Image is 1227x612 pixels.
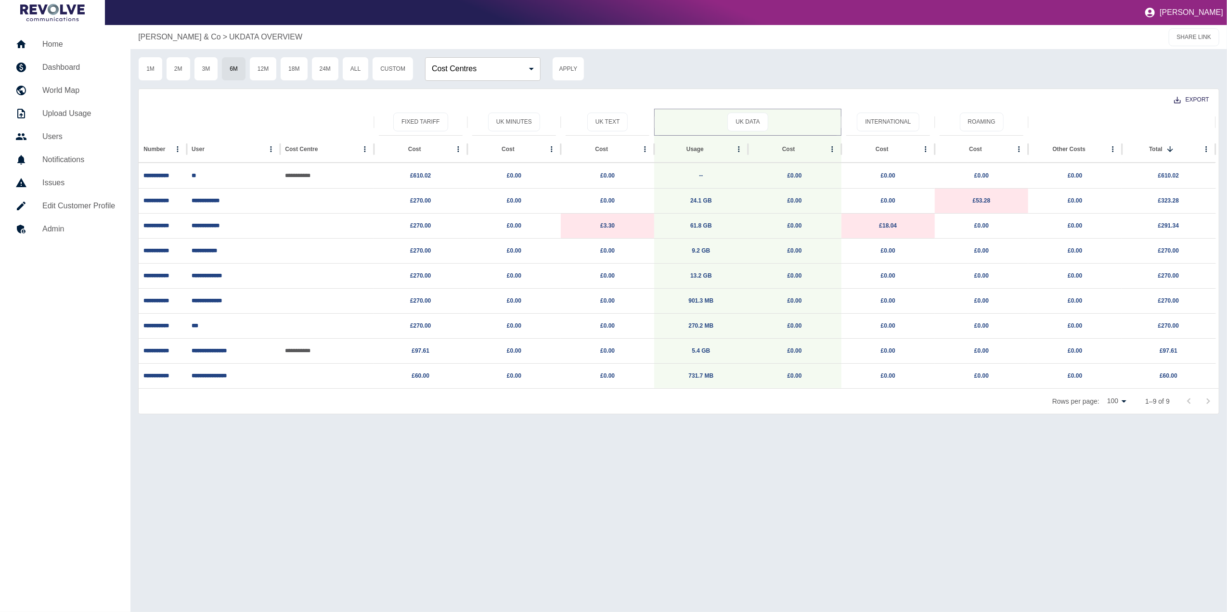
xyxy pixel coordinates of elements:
button: International [857,113,919,131]
a: Notifications [8,148,123,171]
a: £0.00 [1068,222,1082,229]
button: 3M [194,57,219,81]
a: £323.28 [1158,197,1179,204]
a: £0.00 [600,172,615,179]
h5: Admin [42,223,115,235]
button: User column menu [264,142,278,156]
button: Apply [552,57,584,81]
button: Total column menu [1200,142,1213,156]
button: All [342,57,369,81]
a: £0.00 [600,272,615,279]
a: £0.00 [1068,197,1082,204]
button: Custom [372,57,413,81]
a: £0.00 [600,247,615,254]
a: £270.00 [410,222,431,229]
a: £0.00 [788,222,802,229]
button: Sort [1163,142,1177,156]
button: Cost column menu [1012,142,1026,156]
a: £0.00 [881,322,895,329]
button: Number column menu [171,142,184,156]
div: Cost [408,146,421,153]
a: £270.00 [410,247,431,254]
a: £0.00 [507,197,521,204]
a: Upload Usage [8,102,123,125]
a: £270.00 [410,297,431,304]
a: Home [8,33,123,56]
h5: Home [42,38,115,50]
div: Cost [502,146,515,153]
a: £0.00 [1068,172,1082,179]
a: £0.00 [974,372,989,379]
p: > [223,31,227,43]
a: UKDATA OVERVIEW [229,31,302,43]
a: £53.28 [973,197,991,204]
div: Usage [686,146,704,153]
h5: Users [42,131,115,142]
div: 100 [1103,394,1130,408]
a: £270.00 [410,197,431,204]
button: Cost column menu [545,142,558,156]
a: £0.00 [600,322,615,329]
a: £0.00 [788,297,802,304]
a: £0.00 [974,247,989,254]
a: £0.00 [881,172,895,179]
a: £0.00 [507,347,521,354]
h5: Edit Customer Profile [42,200,115,212]
a: £0.00 [881,197,895,204]
button: Export [1166,91,1217,109]
a: £0.00 [507,322,521,329]
a: £0.00 [600,197,615,204]
button: SHARE LINK [1169,28,1219,46]
a: £610.02 [410,172,431,179]
a: £0.00 [1068,297,1082,304]
a: £0.00 [881,272,895,279]
a: £60.00 [1160,372,1177,379]
button: Roaming [960,113,1004,131]
a: £0.00 [1068,247,1082,254]
button: 6M [221,57,246,81]
a: £97.61 [412,347,429,354]
button: Cost column menu [826,142,839,156]
a: £0.00 [974,172,989,179]
a: £0.00 [1068,347,1082,354]
a: £270.00 [1158,322,1179,329]
button: Usage column menu [732,142,746,156]
button: [PERSON_NAME] [1140,3,1227,22]
a: £0.00 [1068,272,1082,279]
div: Cost [969,146,982,153]
a: £0.00 [881,247,895,254]
a: £0.00 [600,347,615,354]
a: 270.2 MB [688,322,713,329]
p: Rows per page: [1052,396,1099,406]
button: UK Text [587,113,628,131]
a: 5.4 GB [692,347,710,354]
div: Other Costs [1053,146,1086,153]
a: £0.00 [974,297,989,304]
a: [PERSON_NAME] & Co [138,31,221,43]
p: 1–9 of 9 [1145,396,1170,406]
button: 18M [280,57,308,81]
a: £0.00 [974,222,989,229]
img: Logo [20,4,85,21]
a: 901.3 MB [688,297,713,304]
a: 24.1 GB [690,197,712,204]
a: £291.34 [1158,222,1179,229]
div: Cost [782,146,795,153]
button: 12M [249,57,277,81]
a: £0.00 [507,272,521,279]
a: £0.00 [507,247,521,254]
a: 731.7 MB [688,372,713,379]
a: World Map [8,79,123,102]
a: £0.00 [507,372,521,379]
a: 13.2 GB [690,272,712,279]
a: £0.00 [507,222,521,229]
a: 61.8 GB [690,222,712,229]
button: Other Costs column menu [1106,142,1120,156]
a: £0.00 [788,322,802,329]
a: £270.00 [1158,272,1179,279]
a: £0.00 [881,372,895,379]
a: £610.02 [1158,172,1179,179]
a: £0.00 [788,347,802,354]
